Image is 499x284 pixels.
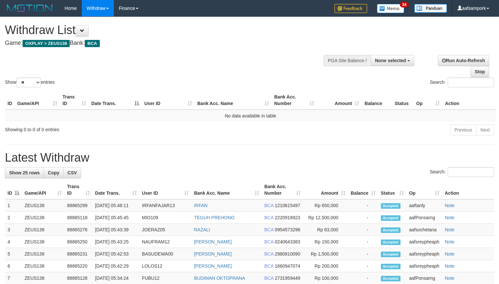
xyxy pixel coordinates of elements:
[64,248,92,260] td: 88865231
[406,236,442,248] td: aafsreypheaph
[430,78,494,87] label: Search:
[139,224,191,236] td: JOERAZ05
[64,212,92,224] td: 88865118
[16,78,41,87] select: Showentries
[381,252,401,257] span: Accepted
[191,181,262,199] th: Bank Acc. Name: activate to sort column ascending
[445,239,454,244] a: Note
[5,260,22,272] td: 6
[23,40,70,47] span: OXPLAY > ZEUS138
[5,3,55,13] img: MOTION_logo.png
[375,58,406,63] span: None selected
[264,251,274,257] span: BCA
[139,212,191,224] td: MIO109
[48,170,59,175] span: Copy
[22,236,64,248] td: ZEUS138
[400,2,409,8] span: 34
[194,239,232,244] a: [PERSON_NAME]
[93,248,139,260] td: [DATE] 05:42:53
[406,260,442,272] td: aafsreypheaph
[93,260,139,272] td: [DATE] 05:42:29
[85,40,99,47] span: BCA
[378,181,407,199] th: Status: activate to sort column ascending
[64,224,92,236] td: 88865276
[194,251,232,257] a: [PERSON_NAME]
[303,224,348,236] td: Rp 83,000
[64,181,92,199] th: Trans ID: activate to sort column ascending
[275,215,300,220] span: Copy 2220918923 to clipboard
[445,227,454,232] a: Note
[381,240,401,245] span: Accepted
[93,212,139,224] td: [DATE] 05:45:45
[5,110,496,122] td: No data available in table
[5,91,15,110] th: ID
[275,263,300,269] span: Copy 1660947074 to clipboard
[264,275,274,281] span: BCA
[5,181,22,199] th: ID: activate to sort column descending
[303,212,348,224] td: Rp 12,500,000
[64,236,92,248] td: 88865250
[5,78,55,87] label: Show entries
[450,124,476,135] a: Previous
[93,224,139,236] td: [DATE] 05:43:39
[64,199,92,212] td: 88865299
[139,248,191,260] td: BASUDEWA00
[334,4,367,13] img: Feedback.jpg
[381,215,401,221] span: Accepted
[476,124,494,135] a: Next
[430,167,494,177] label: Search:
[22,199,64,212] td: ZEUS138
[445,263,454,269] a: Note
[264,227,274,232] span: BCA
[5,24,326,37] h1: Withdraw List
[348,236,378,248] td: -
[5,40,326,46] h4: Game: Bank:
[262,181,304,199] th: Bank Acc. Number: activate to sort column ascending
[414,4,447,13] img: panduan.png
[272,91,317,110] th: Bank Acc. Number: activate to sort column ascending
[317,91,362,110] th: Amount: activate to sort column ascending
[406,181,442,199] th: Op: activate to sort column ascending
[406,212,442,224] td: aafPonsarng
[22,224,64,236] td: ZEUS138
[392,91,414,110] th: Status
[348,224,378,236] td: -
[64,260,92,272] td: 88865220
[381,227,401,233] span: Accepted
[195,91,272,110] th: Bank Acc. Name: activate to sort column ascending
[139,236,191,248] td: NAUFRAM12
[93,236,139,248] td: [DATE] 05:43:25
[448,167,494,177] input: Search:
[348,248,378,260] td: -
[324,55,371,66] div: PGA Site Balance /
[445,251,454,257] a: Note
[194,203,207,208] a: IRFAN
[264,239,274,244] span: BCA
[142,91,195,110] th: User ID: activate to sort column ascending
[381,203,401,209] span: Accepted
[348,212,378,224] td: -
[9,170,40,175] span: Show 25 rows
[406,199,442,212] td: aaftanly
[22,181,64,199] th: Game/API: activate to sort column ascending
[445,275,454,281] a: Note
[5,224,22,236] td: 3
[377,4,404,13] img: Button%20Memo.svg
[303,260,348,272] td: Rp 200,000
[414,91,442,110] th: Op: activate to sort column ascending
[362,91,392,110] th: Balance
[194,275,245,281] a: BUDIMAN OKTOPRANA
[5,248,22,260] td: 5
[93,181,139,199] th: Date Trans.: activate to sort column ascending
[5,199,22,212] td: 1
[60,91,89,110] th: Trans ID: activate to sort column ascending
[194,215,235,220] a: TEGUH PREHONO
[264,215,274,220] span: BCA
[303,248,348,260] td: Rp 1,500,000
[438,55,489,66] a: Run Auto-Refresh
[89,91,142,110] th: Date Trans.: activate to sort column descending
[445,203,454,208] a: Note
[22,248,64,260] td: ZEUS138
[5,151,494,164] h1: Latest Withdraw
[5,236,22,248] td: 4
